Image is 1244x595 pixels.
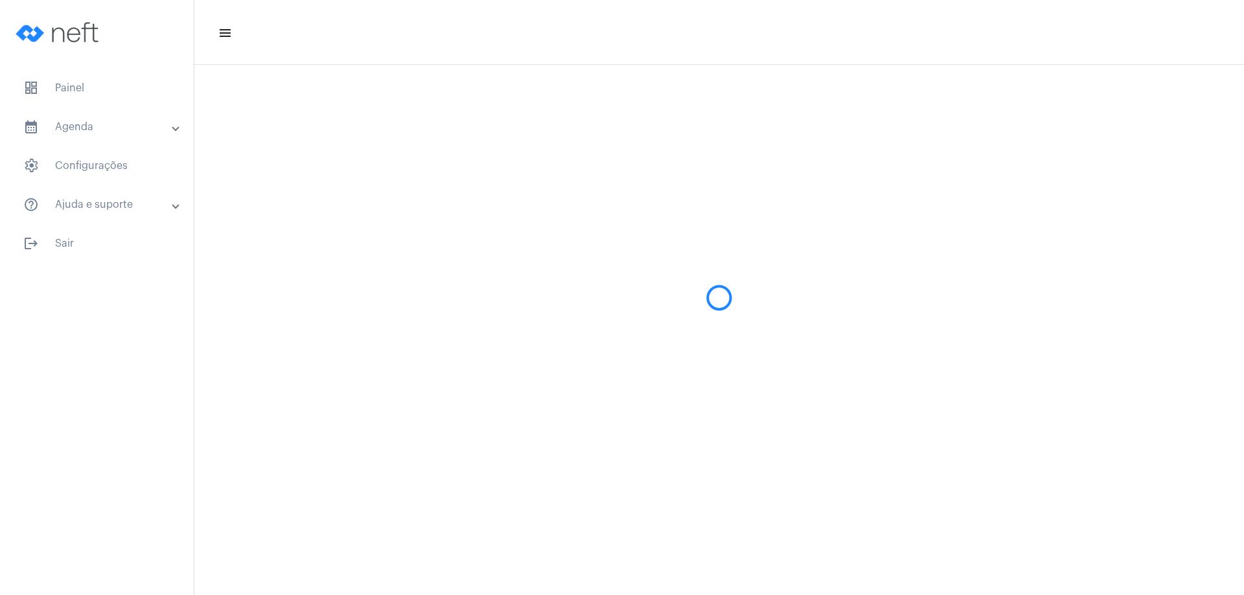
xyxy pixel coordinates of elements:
[23,119,39,135] mat-icon: sidenav icon
[23,119,173,135] mat-panel-title: Agenda
[23,236,39,251] mat-icon: sidenav icon
[10,6,108,58] img: logo-neft-novo-2.png
[13,228,181,259] span: Sair
[13,73,181,104] span: Painel
[23,197,39,212] mat-icon: sidenav icon
[23,158,39,174] span: sidenav icon
[23,80,39,96] span: sidenav icon
[218,25,231,41] mat-icon: sidenav icon
[13,150,181,181] span: Configurações
[8,189,194,220] mat-expansion-panel-header: sidenav iconAjuda e suporte
[8,111,194,142] mat-expansion-panel-header: sidenav iconAgenda
[23,197,173,212] mat-panel-title: Ajuda e suporte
